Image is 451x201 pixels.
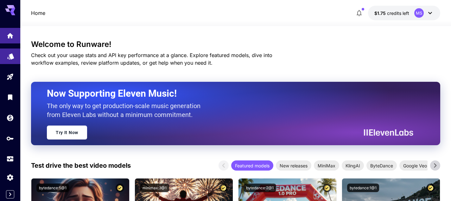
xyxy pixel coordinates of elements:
div: Playground [6,73,14,81]
span: credits left [387,10,409,16]
div: $1.75028 [374,10,409,16]
a: Home [31,9,45,17]
div: Featured models [231,160,273,171]
button: Certified Model – Vetted for best performance and includes a commercial license. [323,184,331,192]
button: bytedance:1@1 [347,184,379,192]
div: Models [7,50,15,58]
button: Certified Model – Vetted for best performance and includes a commercial license. [219,184,228,192]
span: Featured models [231,162,273,169]
div: New releases [276,160,311,171]
div: Google Veo [399,160,431,171]
div: Wallet [6,114,14,122]
span: KlingAI [342,162,364,169]
span: Check out your usage stats and API key performance at a glance. Explore featured models, dive int... [31,52,272,66]
div: ByteDance [366,160,397,171]
button: bytedance:5@1 [36,184,69,192]
button: $1.75028MS [368,6,440,20]
div: KlingAI [342,160,364,171]
p: Test drive the best video models [31,161,131,170]
span: New releases [276,162,311,169]
span: MiniMax [314,162,339,169]
span: $1.75 [374,10,387,16]
div: Usage [6,155,14,163]
span: ByteDance [366,162,397,169]
h3: Welcome to Runware! [31,40,440,49]
div: MiniMax [314,160,339,171]
span: Google Veo [399,162,431,169]
nav: breadcrumb [31,9,45,17]
div: Library [6,93,14,101]
div: Settings [6,173,14,181]
div: Home [6,30,14,38]
button: bytedance:2@1 [244,184,276,192]
button: Certified Model – Vetted for best performance and includes a commercial license. [116,184,124,192]
button: Certified Model – Vetted for best performance and includes a commercial license. [426,184,435,192]
div: API Keys [6,134,14,142]
p: The only way to get production-scale music generation from Eleven Labs without a minimum commitment. [47,101,205,119]
a: Try It Now [47,126,87,139]
button: Expand sidebar [6,190,14,198]
h2: Now Supporting Eleven Music! [47,88,409,100]
button: minimax:3@1 [140,184,169,192]
div: MS [414,8,424,18]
